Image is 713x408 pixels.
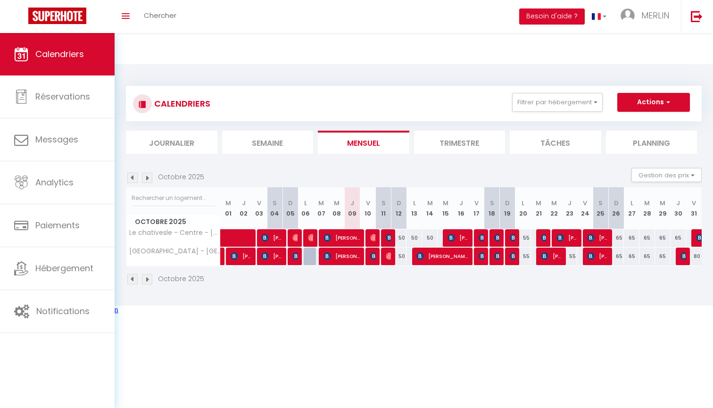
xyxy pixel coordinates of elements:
abbr: L [413,199,416,208]
span: Réservations [35,91,90,102]
div: 50 [406,229,422,247]
span: Saskia Casier [370,247,375,265]
div: 50 [391,229,406,247]
th: 02 [236,187,251,229]
abbr: V [692,199,696,208]
span: [PERSON_NAME] [261,229,282,247]
th: 24 [577,187,593,229]
input: Rechercher un logement... [132,190,215,207]
th: 17 [469,187,484,229]
th: 18 [484,187,500,229]
span: [PERSON_NAME] [323,247,360,265]
abbr: M [644,199,650,208]
abbr: M [443,199,448,208]
abbr: S [273,199,277,208]
div: 65 [655,248,671,265]
abbr: V [257,199,261,208]
th: 01 [221,187,236,229]
span: Le chativesle - Centre - [GEOGRAPHIC_DATA] [128,229,222,236]
span: [PERSON_NAME] [541,247,562,265]
img: logout [691,10,703,22]
th: 19 [500,187,515,229]
span: Messages [35,133,78,145]
span: [PERSON_NAME] [479,247,484,265]
div: 55 [515,229,531,247]
th: 04 [267,187,282,229]
span: [PERSON_NAME] [556,229,577,247]
div: 65 [671,229,686,247]
div: 65 [639,248,655,265]
span: [PERSON_NAME] [323,229,360,247]
th: 10 [360,187,376,229]
th: 08 [329,187,345,229]
th: 29 [655,187,671,229]
th: 12 [391,187,406,229]
th: 13 [406,187,422,229]
img: ... [621,8,635,23]
div: 50 [391,248,406,265]
li: Trimestre [414,131,506,154]
li: Planning [606,131,697,154]
span: [PERSON_NAME] [416,247,468,265]
abbr: V [366,199,370,208]
li: Semaine [222,131,314,154]
th: 28 [639,187,655,229]
abbr: S [381,199,386,208]
h3: CALENDRIERS [152,93,210,114]
abbr: J [459,199,463,208]
div: 50 [422,229,438,247]
div: 65 [624,229,639,247]
abbr: M [225,199,231,208]
span: MERLIN [641,9,669,21]
span: [PERSON_NAME] [494,247,499,265]
abbr: M [536,199,541,208]
th: 22 [547,187,562,229]
th: 25 [593,187,608,229]
span: [PERSON_NAME] [680,247,686,265]
abbr: L [522,199,524,208]
span: [PERSON_NAME] [386,247,391,265]
abbr: M [551,199,557,208]
button: Gestion des prix [631,168,702,182]
th: 30 [671,187,686,229]
abbr: M [318,199,324,208]
th: 20 [515,187,531,229]
th: 07 [314,187,329,229]
span: [PERSON_NAME] [308,229,313,247]
span: [PERSON_NAME] [479,229,484,247]
span: [PERSON_NAME] [370,229,375,247]
span: [PERSON_NAME] [292,229,298,247]
abbr: M [427,199,433,208]
li: Journalier [126,131,217,154]
abbr: S [598,199,603,208]
abbr: J [350,199,354,208]
div: 65 [608,229,624,247]
span: [PERSON_NAME] [386,229,391,247]
abbr: D [505,199,510,208]
span: [GEOGRAPHIC_DATA] - [GEOGRAPHIC_DATA] [128,248,222,255]
span: Calendriers [35,48,84,60]
button: Actions [617,93,690,112]
abbr: L [630,199,633,208]
span: [PERSON_NAME] [587,247,608,265]
span: Chercher [144,10,176,20]
th: 05 [282,187,298,229]
th: 16 [453,187,469,229]
th: 11 [376,187,391,229]
button: Filtrer par hébergement [512,93,603,112]
abbr: M [334,199,340,208]
div: 65 [608,248,624,265]
div: 55 [562,248,577,265]
span: [PERSON_NAME] Irache [292,247,298,265]
span: [PERSON_NAME] [510,247,515,265]
p: Octobre 2025 [158,274,204,284]
th: 23 [562,187,577,229]
abbr: D [397,199,401,208]
th: 31 [686,187,702,229]
span: Paiements [35,219,80,231]
div: 55 [515,248,531,265]
abbr: J [242,199,246,208]
span: Octobre 2025 [126,215,220,229]
abbr: J [676,199,680,208]
abbr: M [660,199,665,208]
